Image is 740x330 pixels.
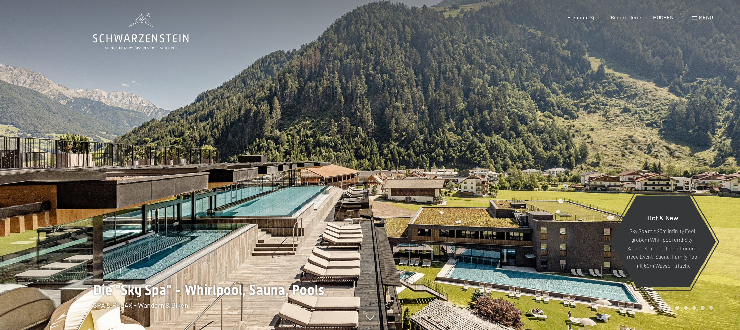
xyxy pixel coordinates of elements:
[611,14,641,20] a: Bildergalerie
[609,195,716,288] a: Hot & New Sky Spa mit 23m Infinity Pool, großem Whirlpool und Sky-Sauna, Sauna Outdoor Lounge, ne...
[659,306,662,310] div: Carousel Page 2
[699,14,713,20] span: Menü
[684,306,688,310] div: Carousel Page 5
[626,226,699,270] p: Sky Spa mit 23m Infinity Pool, großem Whirlpool und Sky-Sauna, Sauna Outdoor Lounge, neue Event-S...
[692,306,696,310] div: Carousel Page 6
[648,306,713,310] div: Carousel Pagination
[667,306,671,310] div: Carousel Page 3
[701,306,705,310] div: Carousel Page 7
[567,14,598,20] a: Premium Spa
[650,306,654,310] div: Carousel Page 1 (Current Slide)
[709,306,713,310] div: Carousel Page 8
[653,14,674,20] a: BUCHEN
[675,306,679,310] div: Carousel Page 4
[647,213,679,221] span: Hot & New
